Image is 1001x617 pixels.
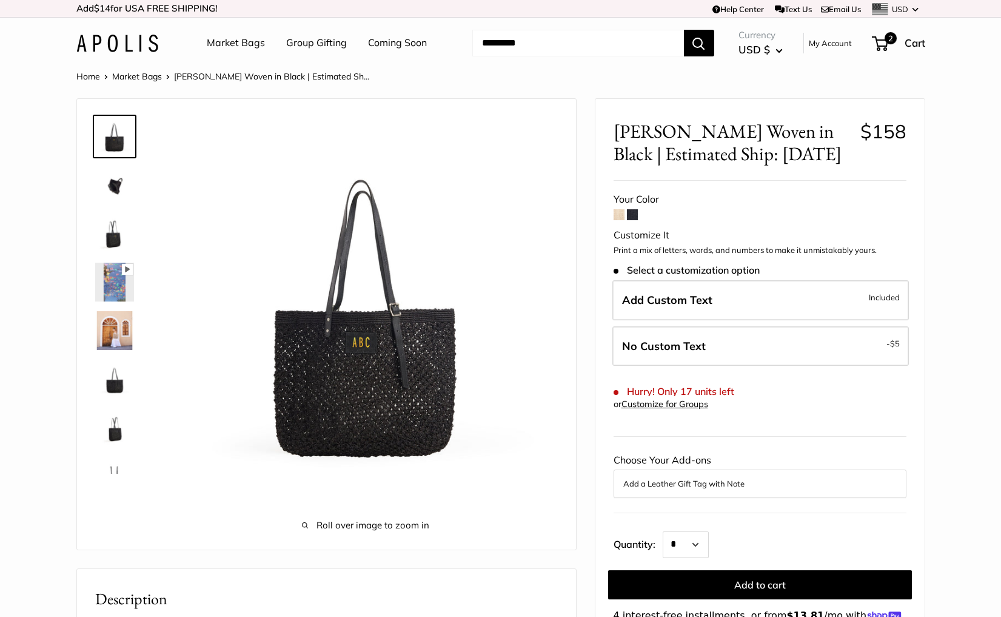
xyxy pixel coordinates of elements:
[95,360,134,399] img: Mercado Woven in Black | Estimated Ship: Oct. 19th
[93,212,136,255] a: Mercado Woven in Black | Estimated Ship: Oct. 19th
[869,290,900,305] span: Included
[95,457,134,496] img: Mercado Woven in Black | Estimated Ship: Oct. 19th
[614,396,708,413] div: or
[614,265,760,276] span: Select a customization option
[93,115,136,158] a: Mercado Woven in Black | Estimated Ship: Oct. 19th
[622,293,712,307] span: Add Custom Text
[174,71,369,82] span: [PERSON_NAME] Woven in Black | Estimated Sh...
[95,166,134,204] img: Mercado Woven in Black | Estimated Ship: Oct. 19th
[95,117,134,156] img: Mercado Woven in Black | Estimated Ship: Oct. 19th
[905,36,925,49] span: Cart
[614,386,734,397] span: Hurry! Only 17 units left
[738,27,783,44] span: Currency
[93,163,136,207] a: Mercado Woven in Black | Estimated Ship: Oct. 19th
[286,34,347,52] a: Group Gifting
[612,326,909,366] label: Leave Blank
[174,117,558,501] img: Mercado Woven in Black | Estimated Ship: Oct. 19th
[93,454,136,498] a: Mercado Woven in Black | Estimated Ship: Oct. 19th
[612,280,909,320] label: Add Custom Text
[94,2,110,14] span: $14
[614,244,906,257] p: Print a mix of letters, words, and numbers to make it unmistakably yours.
[95,263,134,302] img: Mercado Woven in Black | Estimated Ship: Oct. 19th
[821,4,861,14] a: Email Us
[738,40,783,59] button: USD $
[873,33,925,53] a: 2 Cart
[738,43,770,56] span: USD $
[207,34,265,52] a: Market Bags
[608,570,912,599] button: Add to cart
[93,357,136,401] a: Mercado Woven in Black | Estimated Ship: Oct. 19th
[76,69,369,84] nav: Breadcrumb
[614,120,851,165] span: [PERSON_NAME] Woven in Black | Estimated Ship: [DATE]
[623,476,897,491] button: Add a Leather Gift Tag with Note
[95,311,134,350] img: Mercado Woven in Black | Estimated Ship: Oct. 19th
[622,339,706,353] span: No Custom Text
[472,30,684,56] input: Search...
[860,120,906,143] span: $158
[93,309,136,352] a: Mercado Woven in Black | Estimated Ship: Oct. 19th
[614,528,663,558] label: Quantity:
[93,260,136,304] a: Mercado Woven in Black | Estimated Ship: Oct. 19th
[890,339,900,348] span: $5
[809,36,852,50] a: My Account
[621,399,708,410] a: Customize for Groups
[684,30,714,56] button: Search
[93,406,136,450] a: Mercado Woven in Black | Estimated Ship: Oct. 19th
[95,408,134,447] img: Mercado Woven in Black | Estimated Ship: Oct. 19th
[884,32,896,44] span: 2
[112,71,162,82] a: Market Bags
[614,451,906,497] div: Choose Your Add-ons
[95,587,558,611] h2: Description
[174,517,558,534] span: Roll over image to zoom in
[10,571,130,607] iframe: Sign Up via Text for Offers
[886,336,900,351] span: -
[712,4,764,14] a: Help Center
[76,35,158,52] img: Apolis
[614,190,906,209] div: Your Color
[368,34,427,52] a: Coming Soon
[892,4,908,14] span: USD
[76,71,100,82] a: Home
[775,4,812,14] a: Text Us
[614,226,906,244] div: Customize It
[95,214,134,253] img: Mercado Woven in Black | Estimated Ship: Oct. 19th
